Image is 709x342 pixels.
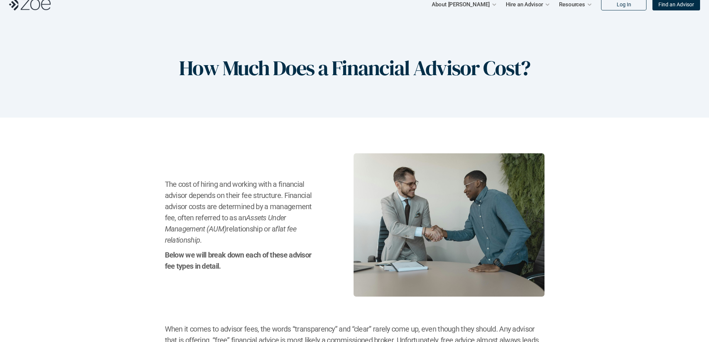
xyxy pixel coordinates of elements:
h2: Below we will break down each of these advisor fee types in detail. [165,249,316,272]
p: Log In [617,1,631,8]
p: Find an Advisor [658,1,694,8]
em: Assets Under Management (AUM) [165,213,288,233]
em: flat fee relationship [165,224,298,244]
h2: The cost of hiring and working with a financial advisor depends on their fee structure. Financial... [165,179,316,246]
h1: How Much Does a Financial Advisor Cost? [179,55,530,80]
